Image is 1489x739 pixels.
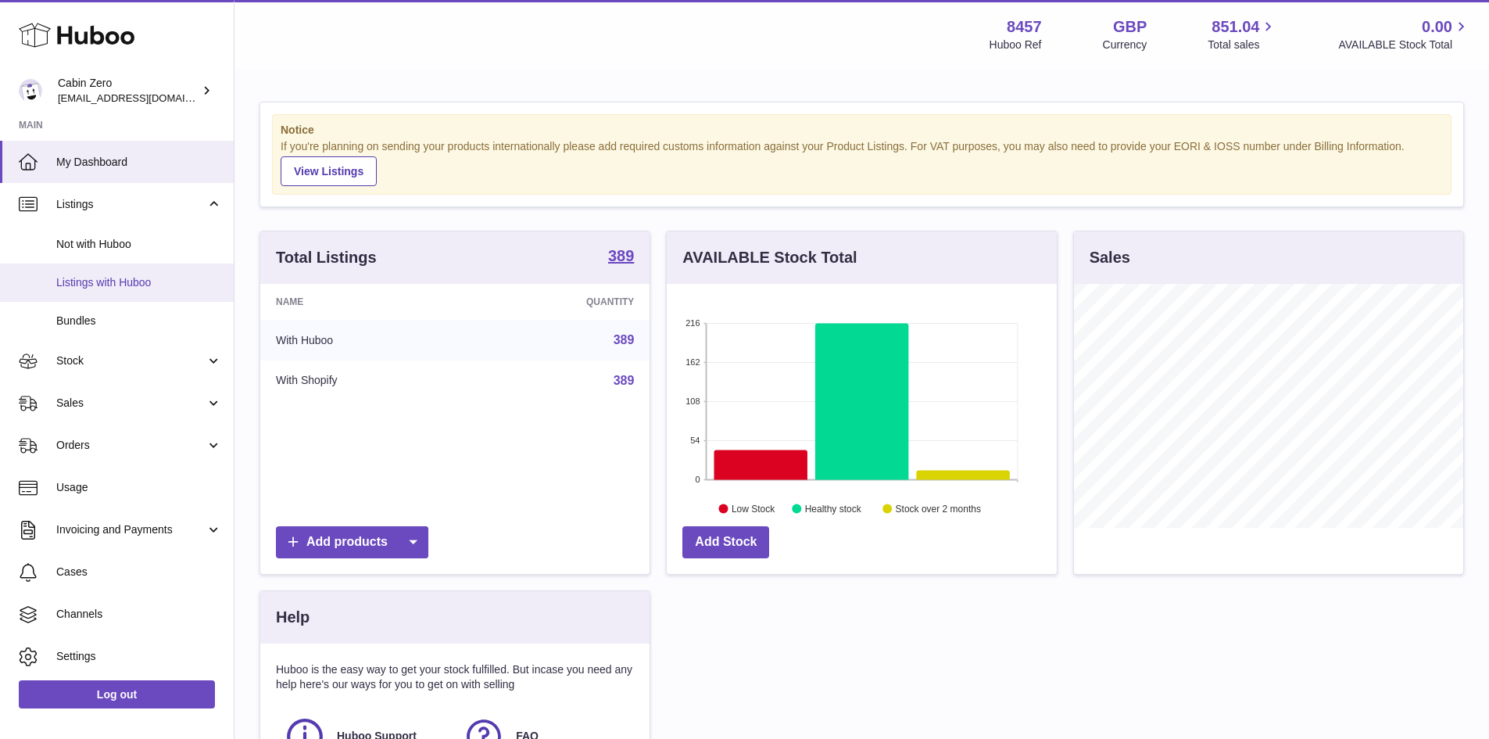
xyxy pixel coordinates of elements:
span: Settings [56,649,222,664]
span: Orders [56,438,206,453]
span: Listings with Huboo [56,275,222,290]
strong: GBP [1113,16,1147,38]
a: 389 [614,374,635,387]
div: Currency [1103,38,1147,52]
div: Huboo Ref [990,38,1042,52]
text: 162 [685,357,700,367]
div: Cabin Zero [58,76,199,106]
span: Bundles [56,314,222,328]
a: Add Stock [682,526,769,558]
span: Channels [56,607,222,622]
span: Usage [56,480,222,495]
span: Invoicing and Payments [56,522,206,537]
span: Stock [56,353,206,368]
span: My Dashboard [56,155,222,170]
a: Add products [276,526,428,558]
text: 108 [685,396,700,406]
td: With Huboo [260,320,471,361]
span: Sales [56,396,206,411]
h3: Sales [1090,247,1130,268]
td: With Shopify [260,361,471,401]
img: internalAdmin-8457@internal.huboo.com [19,79,42,102]
p: Huboo is the easy way to get your stock fulfilled. But incase you need any help here's our ways f... [276,662,634,692]
span: Cases [56,565,222,579]
h3: Total Listings [276,247,377,268]
span: Not with Huboo [56,237,222,252]
span: [EMAIL_ADDRESS][DOMAIN_NAME] [58,91,230,104]
a: Log out [19,680,215,709]
div: If you're planning on sending your products internationally please add required customs informati... [281,139,1443,186]
span: Listings [56,197,206,212]
text: Healthy stock [805,503,862,514]
strong: 389 [608,248,634,264]
text: Low Stock [732,503,775,514]
th: Name [260,284,471,320]
span: AVAILABLE Stock Total [1338,38,1470,52]
text: Stock over 2 months [896,503,981,514]
text: 0 [696,475,700,484]
th: Quantity [471,284,650,320]
strong: Notice [281,123,1443,138]
a: 389 [614,333,635,346]
span: 0.00 [1422,16,1452,38]
text: 54 [691,436,700,445]
span: Total sales [1208,38,1277,52]
strong: 8457 [1007,16,1042,38]
a: View Listings [281,156,377,186]
a: 389 [608,248,634,267]
a: 851.04 Total sales [1208,16,1277,52]
text: 216 [685,318,700,328]
a: 0.00 AVAILABLE Stock Total [1338,16,1470,52]
h3: Help [276,607,310,628]
span: 851.04 [1212,16,1259,38]
h3: AVAILABLE Stock Total [682,247,857,268]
